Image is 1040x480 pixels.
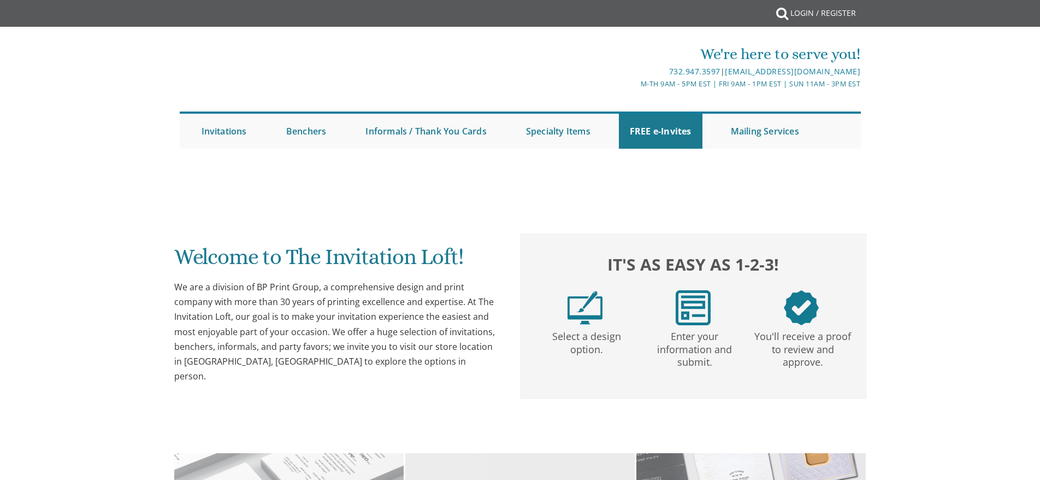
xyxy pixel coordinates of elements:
img: step2.png [676,290,711,325]
img: step3.png [784,290,819,325]
a: Specialty Items [515,114,601,149]
img: step1.png [568,290,602,325]
a: 732.947.3597 [669,66,720,77]
div: | [407,65,860,78]
h1: Welcome to The Invitation Loft! [174,245,499,277]
p: You'll receive a proof to review and approve. [751,325,855,369]
a: [EMAIL_ADDRESS][DOMAIN_NAME] [725,66,860,77]
div: We're here to serve you! [407,43,860,65]
a: Informals / Thank You Cards [354,114,497,149]
a: Mailing Services [720,114,810,149]
a: Benchers [275,114,338,149]
h2: It's as easy as 1-2-3! [531,252,855,277]
p: Enter your information and submit. [643,325,747,369]
a: Invitations [191,114,258,149]
div: We are a division of BP Print Group, a comprehensive design and print company with more than 30 y... [174,280,499,384]
p: Select a design option. [535,325,639,356]
div: M-Th 9am - 5pm EST | Fri 9am - 1pm EST | Sun 11am - 3pm EST [407,78,860,90]
a: FREE e-Invites [619,114,702,149]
